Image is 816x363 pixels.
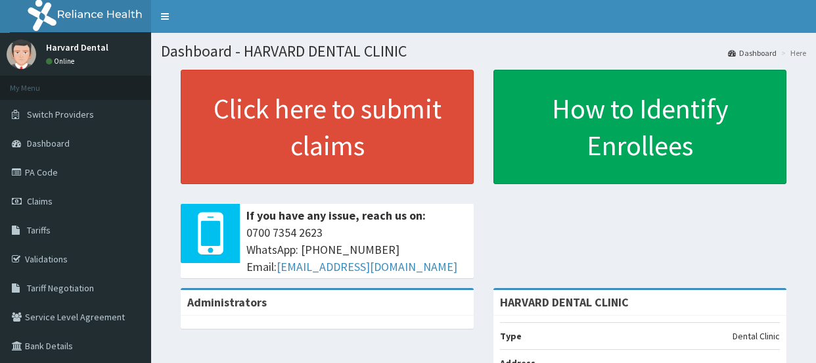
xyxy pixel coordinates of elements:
a: How to Identify Enrollees [493,70,786,184]
b: Type [500,330,522,342]
strong: HARVARD DENTAL CLINIC [500,295,629,310]
span: 0700 7354 2623 WhatsApp: [PHONE_NUMBER] Email: [246,224,467,275]
span: Claims [27,195,53,207]
a: Click here to submit claims [181,70,474,184]
span: Dashboard [27,137,70,149]
h1: Dashboard - HARVARD DENTAL CLINIC [161,43,806,60]
span: Tariff Negotiation [27,282,94,294]
li: Here [778,47,806,59]
span: Switch Providers [27,109,94,120]
span: Tariffs [27,224,51,236]
p: Dental Clinic [733,329,780,343]
a: Online [46,57,78,66]
a: Dashboard [728,47,777,59]
img: User Image [7,39,36,69]
b: If you have any issue, reach us on: [246,208,426,223]
a: [EMAIL_ADDRESS][DOMAIN_NAME] [277,259,457,274]
p: Harvard Dental [46,43,108,52]
b: Administrators [187,295,267,310]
